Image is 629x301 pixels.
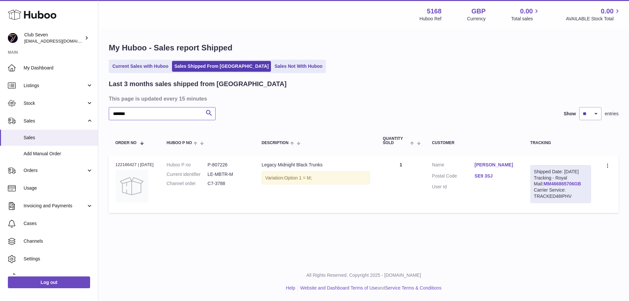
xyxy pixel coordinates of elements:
h1: My Huboo - Sales report Shipped [109,43,619,53]
li: and [298,285,441,291]
dd: P-807226 [208,162,249,168]
dt: Huboo P no [167,162,208,168]
a: Sales Not With Huboo [272,61,325,72]
span: Settings [24,256,93,262]
td: 1 [376,155,426,213]
a: Service Terms & Conditions [385,285,442,291]
div: Legacy Midnight Black Trunks [262,162,370,168]
span: entries [605,111,619,117]
strong: GBP [471,7,486,16]
label: Show [564,111,576,117]
dt: Name [432,162,475,170]
dt: Postal Code [432,173,475,181]
span: Huboo P no [167,141,192,145]
span: Quantity Sold [383,137,409,145]
div: Shipped Date: [DATE] [534,169,587,175]
span: Sales [24,135,93,141]
span: My Dashboard [24,65,93,71]
a: Sales Shipped From [GEOGRAPHIC_DATA] [172,61,271,72]
strong: 5168 [427,7,442,16]
span: AVAILABLE Stock Total [566,16,621,22]
span: Returns [24,273,93,280]
h3: This page is updated every 15 minutes [109,95,617,102]
a: MM466865706GB [543,181,581,186]
span: Sales [24,118,86,124]
a: Help [286,285,295,291]
a: 0.00 Total sales [511,7,540,22]
div: Huboo Ref [420,16,442,22]
span: Listings [24,83,86,89]
span: Add Manual Order [24,151,93,157]
div: 122166427 | [DATE] [115,162,154,168]
span: Description [262,141,289,145]
h2: Last 3 months sales shipped from [GEOGRAPHIC_DATA] [109,80,287,88]
span: 0.00 [601,7,614,16]
img: no-photo.jpg [115,170,148,202]
div: Carrier Service: TRACKED48IPHV [534,187,587,199]
a: SE9 3SJ [475,173,517,179]
span: Option 1 = M; [284,175,312,180]
div: Club Seven [24,32,83,44]
div: Tracking - Royal Mail: [530,165,591,203]
span: Orders [24,167,86,174]
img: info@wearclubseven.com [8,33,18,43]
a: [PERSON_NAME] [475,162,517,168]
div: Tracking [530,141,591,145]
span: Usage [24,185,93,191]
span: Invoicing and Payments [24,203,86,209]
div: Currency [467,16,486,22]
span: Total sales [511,16,540,22]
span: 0.00 [520,7,533,16]
dd: C7-3788 [208,180,249,187]
a: Log out [8,276,90,288]
dt: Current identifier [167,171,208,178]
div: Variation: [262,171,370,185]
span: Channels [24,238,93,244]
span: Stock [24,100,86,106]
a: Current Sales with Huboo [110,61,171,72]
span: Cases [24,220,93,227]
p: All Rights Reserved. Copyright 2025 - [DOMAIN_NAME] [104,272,624,278]
dt: User Id [432,184,475,190]
div: Customer [432,141,517,145]
a: Website and Dashboard Terms of Use [300,285,377,291]
a: 0.00 AVAILABLE Stock Total [566,7,621,22]
dt: Channel order [167,180,208,187]
span: Order No [115,141,137,145]
span: [EMAIL_ADDRESS][DOMAIN_NAME] [24,38,96,44]
dd: LE-MBTR-M [208,171,249,178]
